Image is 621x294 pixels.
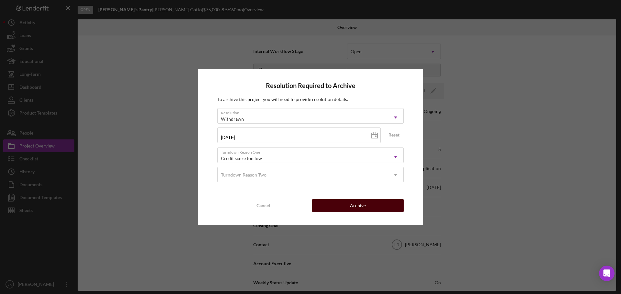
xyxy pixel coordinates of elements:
div: Withdrawn [221,117,244,122]
button: Archive [312,199,404,212]
h4: Resolution Required to Archive [217,82,404,89]
div: Reset [388,130,399,140]
div: Cancel [256,199,270,212]
p: To archive this project you will need to provide resolution details. [217,96,404,103]
div: Turndown Reason Two [221,172,267,177]
div: Open Intercom Messenger [599,266,615,281]
button: Reset [384,130,404,140]
div: Archive [350,199,366,212]
button: Cancel [217,199,309,212]
div: Credit score too low [221,156,262,161]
